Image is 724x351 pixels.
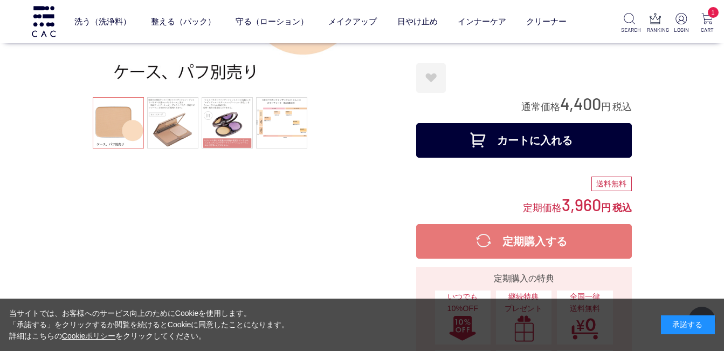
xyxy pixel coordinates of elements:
span: 税込 [612,202,632,213]
a: メイクアップ [328,7,377,36]
p: CART [699,26,715,34]
span: 全国一律 送料無料 [562,291,607,314]
a: お気に入りに登録する [416,63,446,93]
a: 日やけ止め [397,7,438,36]
a: SEARCH [621,13,638,34]
span: 継続特典 プレゼント [501,291,546,314]
p: LOGIN [673,26,689,34]
a: RANKING [647,13,664,34]
span: いつでも10%OFF [440,291,485,314]
button: 定期購入する [416,224,632,259]
button: カートに入れる [416,123,632,158]
span: 円 [601,102,611,112]
p: SEARCH [621,26,638,34]
span: 4,400 [560,93,601,113]
a: 整える（パック） [151,7,216,36]
span: 円 [601,202,611,213]
div: 送料無料 [591,177,632,192]
span: 3,960 [562,194,601,214]
a: LOGIN [673,13,689,34]
a: 守る（ローション） [236,7,308,36]
a: 1 CART [699,13,715,34]
a: クリーナー [526,7,567,36]
a: Cookieポリシー [62,332,116,340]
div: 当サイトでは、お客様へのサービス向上のためにCookieを使用します。 「承諾する」をクリックするか閲覧を続けるとCookieに同意したことになります。 詳細はこちらの をクリックしてください。 [9,308,289,342]
span: 定期価格 [523,201,562,213]
div: 承諾する [661,315,715,334]
span: 税込 [612,102,632,112]
a: 洗う（洗浄料） [74,7,131,36]
img: logo [30,6,57,37]
div: 定期購入の特典 [420,272,628,285]
p: RANKING [647,26,664,34]
span: 通常価格 [521,102,560,112]
a: インナーケア [458,7,506,36]
span: 1 [708,7,719,18]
